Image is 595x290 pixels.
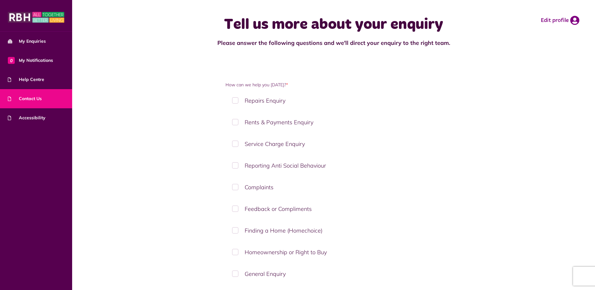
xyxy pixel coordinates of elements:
span: My Enquiries [8,38,46,45]
span: Accessibility [8,115,45,121]
label: Finding a Home (Homechoice) [226,221,442,240]
span: 0 [8,57,15,64]
label: Complaints [226,178,442,196]
label: Reporting Anti Social Behaviour [226,156,442,175]
a: Edit profile [541,16,579,25]
span: My Notifications [8,57,53,64]
strong: Please answer the following questions and we'll direct your enquiry to the right team [217,39,449,46]
label: Feedback or Compliments [226,200,442,218]
img: MyRBH [8,11,64,24]
label: Homeownership or Right to Buy [226,243,442,261]
span: Contact Us [8,95,42,102]
label: General Enquiry [226,265,442,283]
strong: . [449,39,450,46]
label: Service Charge Enquiry [226,135,442,153]
span: Help Centre [8,76,44,83]
label: How can we help you [DATE]? [226,82,442,88]
label: Repairs Enquiry [226,91,442,110]
label: Rents & Payments Enquiry [226,113,442,132]
h1: Tell us more about your enquiry [209,16,458,34]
